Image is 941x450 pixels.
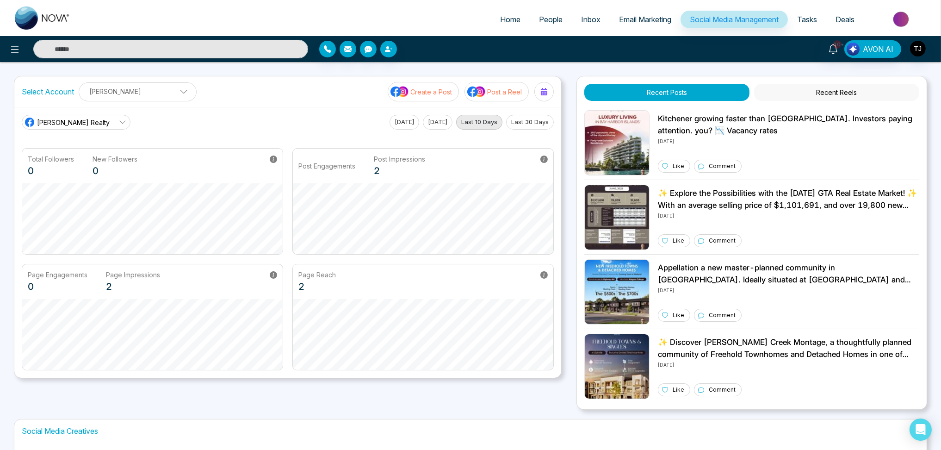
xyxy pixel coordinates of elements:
p: New Followers [93,154,137,164]
p: Page Reach [298,270,336,280]
a: Social Media Management [681,11,788,28]
p: Like [673,311,684,319]
button: Recent Reels [754,84,919,101]
button: Recent Posts [584,84,749,101]
p: Like [673,237,684,245]
p: Page Impressions [106,270,160,280]
span: Deals [836,15,854,24]
p: [DATE] [658,286,919,294]
p: 0 [93,164,137,178]
span: People [539,15,563,24]
a: People [530,11,572,28]
p: Post Engagements [298,161,355,171]
button: Last 10 Days [456,115,502,130]
label: Select Account [22,86,74,97]
img: User Avatar [910,41,926,56]
p: 0 [28,280,87,294]
button: social-media-iconCreate a Post [388,82,459,101]
p: ✨ Explore the Possibilities with the [DATE] GTA Real Estate Market! ✨ With an average selling pri... [658,187,919,211]
img: Market-place.gif [868,9,935,30]
img: Lead Flow [847,43,860,56]
span: Social Media Management [690,15,779,24]
p: Like [673,386,684,394]
span: Inbox [581,15,601,24]
button: [DATE] [390,115,419,130]
p: Like [673,162,684,170]
img: social-media-icon [467,86,486,98]
a: Deals [826,11,864,28]
img: Unable to load img. [584,259,650,325]
p: Comment [709,162,736,170]
p: Comment [709,386,736,394]
a: 10+ [822,40,844,56]
span: 10+ [833,40,842,49]
a: Tasks [788,11,826,28]
p: Total Followers [28,154,74,164]
span: [PERSON_NAME] Realty [37,118,110,127]
p: Post Impressions [374,154,425,164]
p: Comment [709,237,736,245]
p: [PERSON_NAME] [85,84,191,99]
p: [DATE] [658,360,919,369]
p: 0 [28,164,74,178]
p: Comment [709,311,736,319]
span: AVON AI [863,44,893,55]
span: Home [500,15,520,24]
a: Email Marketing [610,11,681,28]
span: Tasks [797,15,817,24]
p: Post a Reel [487,87,522,97]
div: Open Intercom Messenger [910,419,932,441]
a: Home [491,11,530,28]
img: Unable to load img. [584,110,650,175]
button: social-media-iconPost a Reel [464,82,529,101]
a: Inbox [572,11,610,28]
p: [DATE] [658,211,919,219]
p: ✨ Discover [PERSON_NAME] Creek Montage, a thoughtfully planned community of Freehold Townhomes an... [658,337,919,360]
p: 2 [106,280,160,294]
p: [DATE] [658,137,919,145]
p: Create a Post [410,87,452,97]
img: Unable to load img. [584,334,650,399]
button: Last 30 Days [506,115,554,130]
img: Unable to load img. [584,185,650,250]
p: 2 [374,164,425,178]
p: Kitchener growing faster than [GEOGRAPHIC_DATA]. Investors paying attention. you? 📉 Vacancy rates [658,113,919,137]
p: Appellation a new master-planned community in [GEOGRAPHIC_DATA]. Ideally situated at [GEOGRAPHIC_... [658,262,919,286]
img: Nova CRM Logo [15,6,70,30]
button: [DATE] [423,115,452,130]
p: 2 [298,280,336,294]
img: social-media-icon [390,86,409,98]
span: Email Marketing [619,15,671,24]
button: AVON AI [844,40,901,58]
p: Page Engagements [28,270,87,280]
h1: Social Media Creatives [22,427,919,436]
